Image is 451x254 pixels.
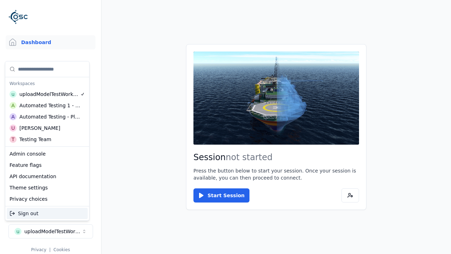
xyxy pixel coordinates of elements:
div: Workspaces [7,79,88,89]
div: uploadModelTestWorkspace [19,91,80,98]
div: Automated Testing 1 - Playwright [19,102,81,109]
div: Admin console [7,148,88,159]
div: Suggestions [5,206,89,220]
div: Testing Team [19,136,51,143]
div: A [10,102,17,109]
div: Sign out [7,208,88,219]
div: Automated Testing - Playwright [19,113,80,120]
div: A [10,113,17,120]
div: T [10,136,17,143]
div: Theme settings [7,182,88,193]
div: Privacy choices [7,193,88,205]
div: Suggestions [5,61,89,146]
div: Feature flags [7,159,88,171]
div: u [10,91,17,98]
div: API documentation [7,171,88,182]
div: Suggestions [5,147,89,206]
div: [PERSON_NAME] [19,125,60,132]
div: U [10,125,17,132]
